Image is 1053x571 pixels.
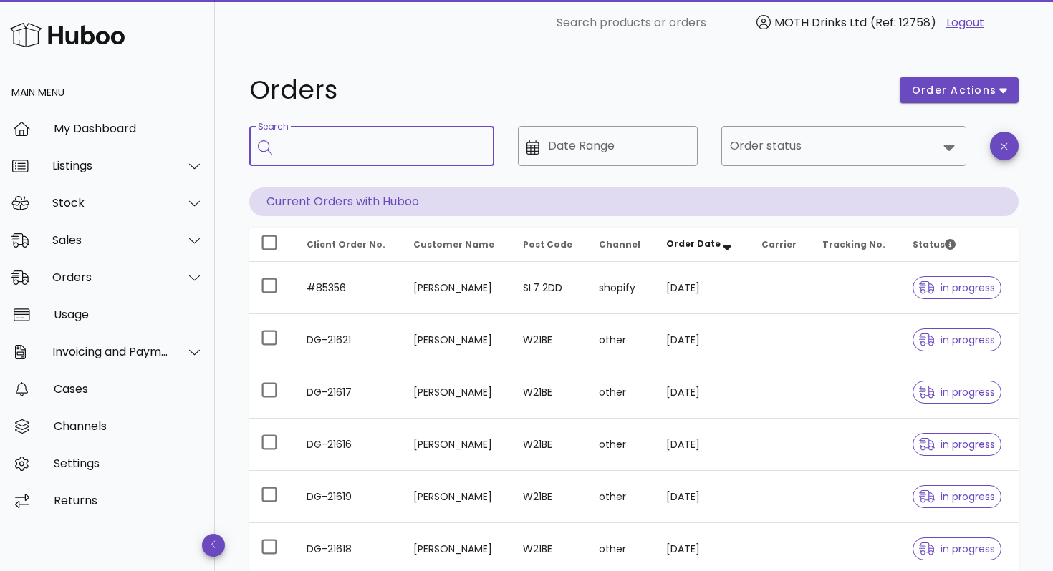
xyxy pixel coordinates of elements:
[587,471,655,523] td: other
[295,314,402,366] td: DG-21621
[774,14,867,31] span: MOTH Drinks Ltd
[258,122,288,132] label: Search
[946,14,984,31] a: Logout
[52,159,169,172] div: Listings
[295,471,402,523] td: DG-21619
[511,314,587,366] td: W21BE
[54,419,203,433] div: Channels
[511,471,587,523] td: W21BE
[811,228,901,262] th: Tracking No.
[511,366,587,419] td: W21BE
[919,439,995,449] span: in progress
[919,387,995,397] span: in progress
[655,228,749,262] th: Order Date: Sorted descending. Activate to remove sorting.
[402,314,511,366] td: [PERSON_NAME]
[54,494,203,507] div: Returns
[721,126,966,166] div: Order status
[511,228,587,262] th: Post Code
[402,419,511,471] td: [PERSON_NAME]
[402,262,511,314] td: [PERSON_NAME]
[295,262,402,314] td: #85356
[511,262,587,314] td: SL7 2DD
[402,366,511,419] td: [PERSON_NAME]
[295,228,402,262] th: Client Order No.
[402,228,511,262] th: Customer Name
[870,14,936,31] span: (Ref: 12758)
[307,238,385,250] span: Client Order No.
[402,471,511,523] td: [PERSON_NAME]
[413,238,494,250] span: Customer Name
[54,122,203,135] div: My Dashboard
[919,492,995,502] span: in progress
[655,366,749,419] td: [DATE]
[54,457,203,470] div: Settings
[52,270,169,284] div: Orders
[10,19,125,50] img: Huboo Logo
[919,544,995,554] span: in progress
[249,77,883,103] h1: Orders
[587,366,655,419] td: other
[295,419,402,471] td: DG-21616
[587,262,655,314] td: shopify
[52,196,169,210] div: Stock
[587,228,655,262] th: Channel
[655,471,749,523] td: [DATE]
[54,308,203,321] div: Usage
[587,419,655,471] td: other
[761,238,797,250] span: Carrier
[822,238,885,250] span: Tracking No.
[750,228,811,262] th: Carrier
[52,233,169,247] div: Sales
[655,262,749,314] td: [DATE]
[913,238,956,250] span: Status
[249,187,1019,216] p: Current Orders with Huboo
[919,335,995,345] span: in progress
[655,314,749,366] td: [DATE]
[666,238,721,250] span: Order Date
[919,283,995,293] span: in progress
[52,345,169,358] div: Invoicing and Payments
[599,238,640,250] span: Channel
[911,83,997,98] span: order actions
[295,366,402,419] td: DG-21617
[900,77,1019,103] button: order actions
[655,419,749,471] td: [DATE]
[523,238,572,250] span: Post Code
[54,382,203,396] div: Cases
[901,228,1019,262] th: Status
[511,419,587,471] td: W21BE
[587,314,655,366] td: other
